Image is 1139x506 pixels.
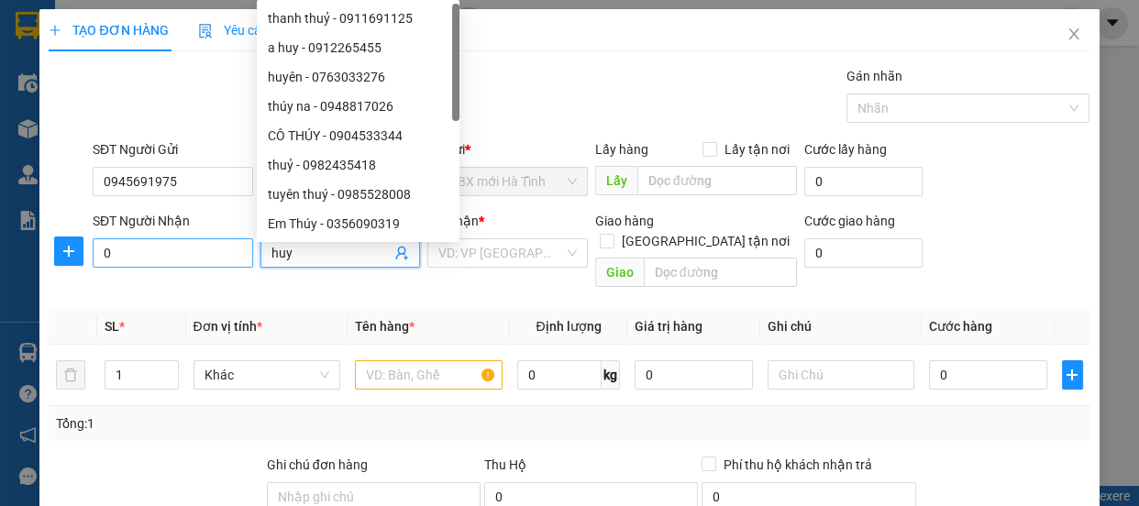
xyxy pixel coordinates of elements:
[257,62,459,92] div: huyên - 0763033276
[200,133,318,173] h1: BXHT1309250017
[216,21,300,44] b: Phú Quý
[355,360,503,390] input: VD: Bàn, Ghế
[257,180,459,209] div: tuyên thuý - 0985528008
[804,167,923,196] input: Cước lấy hàng
[93,211,253,231] div: SĐT Người Nhận
[1062,360,1083,390] button: plus
[268,67,448,87] div: huyên - 0763033276
[484,457,526,472] span: Thu Hộ
[1048,9,1100,60] button: Close
[1067,27,1081,41] span: close
[49,23,168,38] span: TẠO ĐƠN HÀNG
[198,23,392,38] span: Yêu cầu xuất hóa đơn điện tử
[205,361,330,389] span: Khác
[804,238,923,268] input: Cước giao hàng
[595,142,648,157] span: Lấy hàng
[257,33,459,62] div: a huy - 0912265455
[257,92,459,121] div: thúy na - 0948817026
[257,150,459,180] div: thuỷ - 0982435418
[198,24,213,38] img: icon
[105,319,119,334] span: SL
[268,8,448,28] div: thanh thuỷ - 0911691125
[55,244,83,258] span: plus
[102,68,416,91] li: Hotline: 19001874
[56,360,85,390] button: delete
[194,319,262,334] span: Đơn vị tính
[644,258,797,287] input: Dọc đường
[804,214,895,228] label: Cước giao hàng
[717,139,797,159] span: Lấy tận nơi
[257,121,459,150] div: CÔ THÚY - 0904533344
[595,258,644,287] span: Giao
[929,319,992,334] span: Cước hàng
[1063,368,1082,382] span: plus
[267,457,368,472] label: Ghi chú đơn hàng
[595,166,637,195] span: Lấy
[49,24,61,37] span: plus
[427,139,588,159] div: VP gửi
[637,166,797,195] input: Dọc đường
[54,236,83,266] button: plus
[257,209,459,238] div: Em Thúy - 0356090319
[602,360,620,390] span: kg
[595,214,654,228] span: Giao hàng
[93,139,253,159] div: SĐT Người Gửi
[268,96,448,116] div: thúy na - 0948817026
[760,309,923,345] th: Ghi chú
[438,168,577,195] span: VP BX mới Hà Tĩnh
[102,45,416,68] li: 146 [GEOGRAPHIC_DATA], [GEOGRAPHIC_DATA]
[257,4,459,33] div: thanh thuỷ - 0911691125
[268,126,448,146] div: CÔ THÚY - 0904533344
[536,319,601,334] span: Định lượng
[394,246,409,260] span: user-add
[614,231,797,251] span: [GEOGRAPHIC_DATA] tận nơi
[268,38,448,58] div: a huy - 0912265455
[355,319,415,334] span: Tên hàng
[635,360,753,390] input: 0
[846,69,902,83] label: Gán nhãn
[172,94,344,117] b: Gửi khách hàng
[635,319,702,334] span: Giá trị hàng
[716,455,879,475] span: Phí thu hộ khách nhận trả
[268,155,448,175] div: thuỷ - 0982435418
[56,413,441,434] div: Tổng: 1
[268,214,448,234] div: Em Thúy - 0356090319
[23,133,162,194] b: GỬI : VP BX mới Hà Tĩnh
[768,360,915,390] input: Ghi Chú
[268,184,448,204] div: tuyên thuý - 0985528008
[804,142,887,157] label: Cước lấy hàng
